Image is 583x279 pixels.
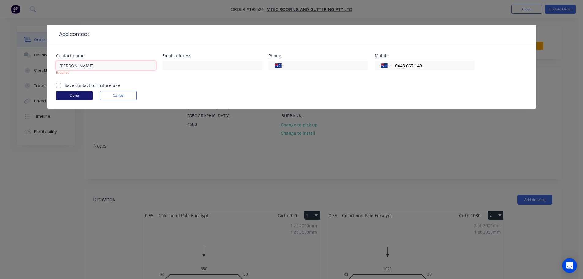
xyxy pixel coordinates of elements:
[100,91,137,100] button: Cancel
[56,54,156,58] div: Contact name
[56,70,156,75] div: Required
[375,54,475,58] div: Mobile
[56,31,89,38] div: Add contact
[162,54,262,58] div: Email address
[65,82,120,89] label: Save contact for future use
[562,258,577,273] div: Open Intercom Messenger
[56,91,93,100] button: Done
[268,54,368,58] div: Phone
